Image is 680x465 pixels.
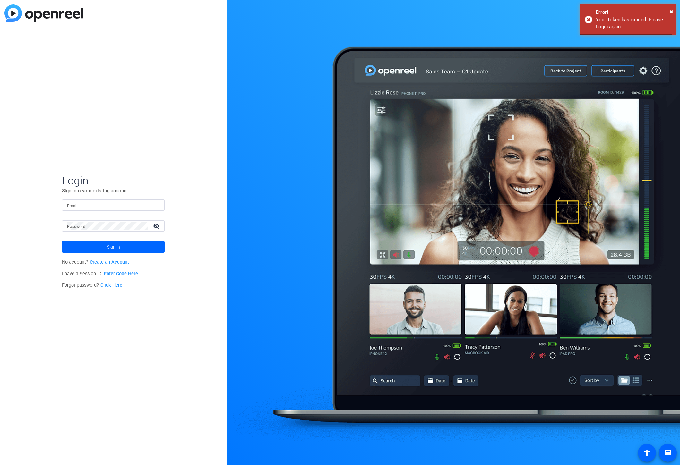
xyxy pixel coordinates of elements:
[90,259,129,265] a: Create an Account
[107,239,120,255] span: Sign in
[62,283,122,288] span: Forgot password?
[67,224,85,229] mat-label: Password
[62,271,138,276] span: I have a Session ID.
[100,283,122,288] a: Click Here
[62,259,129,265] span: No account?
[596,9,671,16] div: Error!
[670,8,673,15] span: ×
[670,7,673,16] button: Close
[67,201,159,209] input: Enter Email Address
[4,4,83,22] img: blue-gradient.svg
[104,271,138,276] a: Enter Code Here
[596,16,671,30] div: Your Token has expired. Please Login again
[62,187,165,194] p: Sign into your existing account.
[664,449,672,457] mat-icon: message
[62,241,165,253] button: Sign in
[62,174,165,187] span: Login
[643,449,651,457] mat-icon: accessibility
[149,221,165,231] mat-icon: visibility_off
[67,204,78,208] mat-label: Email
